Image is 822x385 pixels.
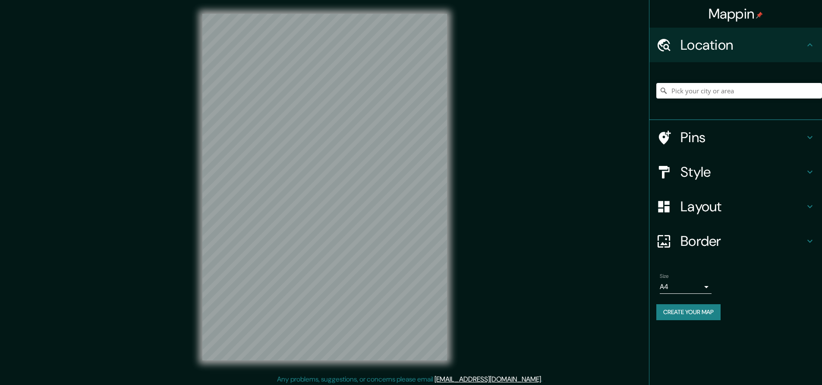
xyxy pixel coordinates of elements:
[756,12,763,19] img: pin-icon.png
[649,28,822,62] div: Location
[745,351,813,375] iframe: Help widget launcher
[649,155,822,189] div: Style
[649,224,822,258] div: Border
[649,120,822,155] div: Pins
[680,163,805,181] h4: Style
[656,304,721,320] button: Create your map
[544,374,545,385] div: .
[435,375,541,384] a: [EMAIL_ADDRESS][DOMAIN_NAME]
[680,36,805,54] h4: Location
[680,198,805,215] h4: Layout
[202,14,447,360] canvas: Map
[656,83,822,99] input: Pick your city or area
[660,280,712,294] div: A4
[680,129,805,146] h4: Pins
[649,189,822,224] div: Layout
[660,273,669,280] label: Size
[542,374,544,385] div: .
[680,232,805,250] h4: Border
[277,374,542,385] p: Any problems, suggestions, or concerns please email .
[709,5,763,22] h4: Mappin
